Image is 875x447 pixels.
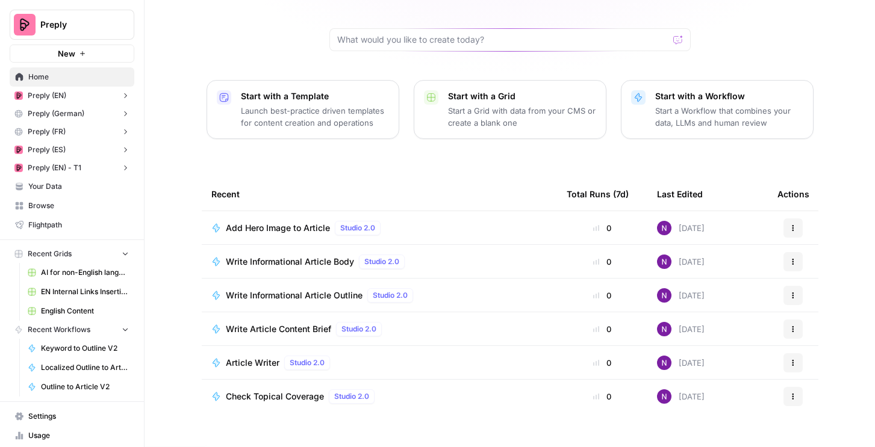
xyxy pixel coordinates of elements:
[657,356,671,370] img: kedmmdess6i2jj5txyq6cw0yj4oc
[414,80,606,139] button: Start with a GridStart a Grid with data from your CMS or create a blank one
[226,256,354,268] span: Write Informational Article Body
[241,105,389,129] p: Launch best-practice driven templates for content creation and operations
[10,215,134,235] a: Flightpath
[211,288,547,303] a: Write Informational Article OutlineStudio 2.0
[28,126,66,137] span: Preply (FR)
[10,123,134,141] button: Preply (FR)
[777,177,809,211] div: Actions
[14,164,23,172] img: mhz6d65ffplwgtj76gcfkrq5icux
[28,108,84,119] span: Preply (German)
[28,162,81,173] span: Preply (EN) - T1
[10,10,134,40] button: Workspace: Preply
[28,144,66,155] span: Preply (ES)
[226,357,279,369] span: Article Writer
[22,263,134,282] a: AI for non-English languages
[567,390,638,402] div: 0
[10,177,134,196] a: Your Data
[41,267,129,278] span: AI for non-English languages
[567,323,638,335] div: 0
[567,256,638,268] div: 0
[10,67,134,87] a: Home
[657,177,703,211] div: Last Edited
[657,322,705,336] div: [DATE]
[657,221,705,235] div: [DATE]
[211,254,547,269] a: Write Informational Article BodyStudio 2.0
[41,381,129,392] span: Outline to Article V2
[211,356,547,370] a: Article WriterStudio 2.0
[567,222,638,234] div: 0
[10,45,134,63] button: New
[14,91,23,100] img: mhz6d65ffplwgtj76gcfkrq5icux
[448,90,596,102] p: Start with a Grid
[10,245,134,263] button: Recent Grids
[211,221,547,235] a: Add Hero Image to ArticleStudio 2.0
[241,90,389,102] p: Start with a Template
[14,14,36,35] img: Preply Logo
[10,321,134,339] button: Recent Workflows
[28,72,129,82] span: Home
[657,254,705,269] div: [DATE]
[226,323,331,335] span: Write Article Content Brief
[22,377,134,396] a: Outline to Article V2
[657,221,671,235] img: kedmmdess6i2jj5txyq6cw0yj4oc
[41,306,129,316] span: English Content
[341,324,376,334] span: Studio 2.0
[28,90,66,101] span: Preply (EN)
[28,411,129,422] span: Settings
[10,87,134,105] button: Preply (EN)
[10,105,134,123] button: Preply (German)
[567,357,638,369] div: 0
[657,254,671,269] img: kedmmdess6i2jj5txyq6cw0yj4oc
[657,356,705,370] div: [DATE]
[655,105,803,129] p: Start a Workflow that combines your data, LLMs and human review
[28,430,129,441] span: Usage
[226,222,330,234] span: Add Hero Image to Article
[10,196,134,215] a: Browse
[41,343,129,354] span: Keyword to Outline V2
[40,19,113,31] span: Preply
[28,200,129,211] span: Browse
[655,90,803,102] p: Start with a Workflow
[14,146,23,154] img: mhz6d65ffplwgtj76gcfkrq5icux
[621,80,814,139] button: Start with a WorkflowStart a Workflow that combines your data, LLMs and human review
[226,289,363,301] span: Write Informational Article Outline
[28,181,129,192] span: Your Data
[226,390,324,402] span: Check Topical Coverage
[657,288,705,303] div: [DATE]
[364,256,399,267] span: Studio 2.0
[41,286,129,297] span: EN Internal Links Insertion
[211,322,547,336] a: Write Article Content BriefStudio 2.0
[28,248,72,259] span: Recent Grids
[337,34,668,46] input: What would you like to create today?
[340,223,375,233] span: Studio 2.0
[657,288,671,303] img: kedmmdess6i2jj5txyq6cw0yj4oc
[448,105,596,129] p: Start a Grid with data from your CMS or create a blank one
[373,290,408,301] span: Studio 2.0
[22,358,134,377] a: Localized Outline to Article
[657,322,671,336] img: kedmmdess6i2jj5txyq6cw0yj4oc
[10,407,134,426] a: Settings
[334,391,369,402] span: Studio 2.0
[28,220,129,230] span: Flightpath
[10,426,134,445] a: Usage
[22,301,134,321] a: English Content
[657,389,671,404] img: kedmmdess6i2jj5txyq6cw0yj4oc
[10,159,134,177] button: Preply (EN) - T1
[22,282,134,301] a: EN Internal Links Insertion
[567,177,629,211] div: Total Runs (7d)
[207,80,399,139] button: Start with a TemplateLaunch best-practice driven templates for content creation and operations
[22,339,134,358] a: Keyword to Outline V2
[10,141,134,159] button: Preply (ES)
[58,48,75,60] span: New
[211,177,547,211] div: Recent
[290,357,325,368] span: Studio 2.0
[657,389,705,404] div: [DATE]
[211,389,547,404] a: Check Topical CoverageStudio 2.0
[28,324,90,335] span: Recent Workflows
[41,362,129,373] span: Localized Outline to Article
[567,289,638,301] div: 0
